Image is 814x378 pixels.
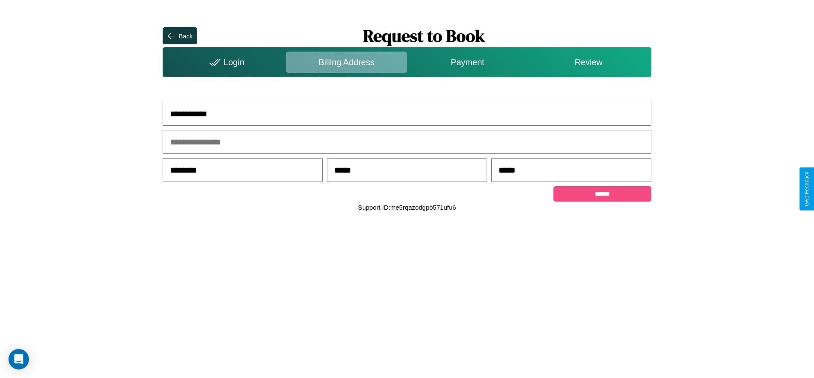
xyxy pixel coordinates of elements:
[165,52,286,73] div: Login
[804,172,810,206] div: Give Feedback
[358,202,456,213] p: Support ID: me5rqazodgpo571ufu6
[528,52,649,73] div: Review
[9,349,29,369] div: Open Intercom Messenger
[286,52,407,73] div: Billing Address
[197,24,651,47] h1: Request to Book
[163,27,197,44] button: Back
[407,52,528,73] div: Payment
[178,32,192,40] div: Back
